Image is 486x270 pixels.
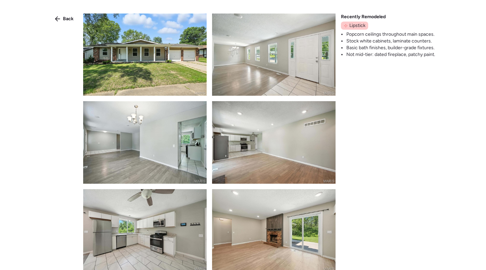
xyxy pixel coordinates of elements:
[63,16,74,22] span: Back
[341,13,386,20] span: Recently Remodeled
[346,38,435,44] li: Stock white cabinets, laminate counters.
[83,13,207,96] img: product
[346,31,435,38] li: Popcorn ceilings throughout main spaces.
[346,51,435,58] li: Not mid-tier: dated fireplace, patchy paint.
[346,44,435,51] li: Basic bath finishes, builder-grade fixtures.
[212,101,336,183] img: product
[212,13,336,96] img: product
[83,101,207,183] img: product
[349,22,366,29] span: Lipstick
